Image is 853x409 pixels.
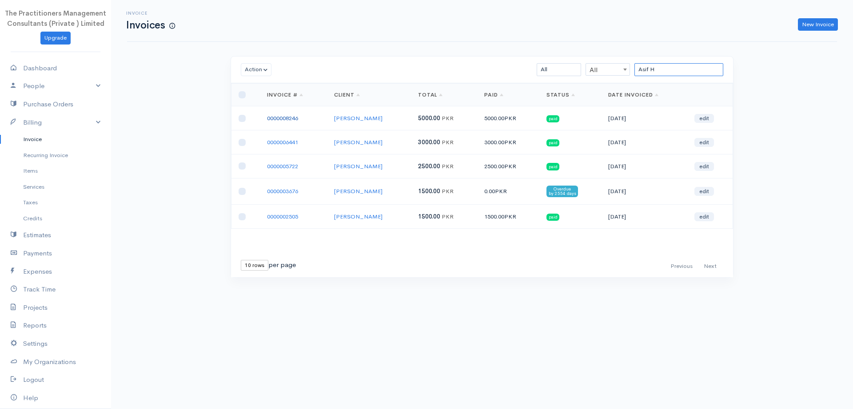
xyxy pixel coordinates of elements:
[694,212,714,221] a: edit
[798,18,838,31] a: New Invoice
[546,139,560,146] span: paid
[442,187,454,195] span: PKR
[5,9,106,28] span: The Practitioners Management Consultants (Private ) Limited
[418,213,440,220] span: 1500.00
[586,64,630,76] span: All
[267,187,298,195] a: 0000003676
[546,115,560,122] span: paid
[267,162,298,170] a: 0000005722
[694,114,714,123] a: edit
[477,154,539,178] td: 2500.00
[126,20,175,31] h1: Invoices
[442,213,454,220] span: PKR
[334,187,383,195] a: [PERSON_NAME]
[484,91,503,98] a: Paid
[504,114,516,122] span: PKR
[267,138,298,146] a: 0000006441
[126,11,175,16] h6: Invoice
[334,213,383,220] a: [PERSON_NAME]
[442,138,454,146] span: PKR
[495,187,507,195] span: PKR
[418,138,440,146] span: 3000.00
[601,106,688,130] td: [DATE]
[334,162,383,170] a: [PERSON_NAME]
[504,138,516,146] span: PKR
[477,178,539,204] td: 0.00
[418,91,443,98] a: Total
[334,91,360,98] a: Client
[601,130,688,154] td: [DATE]
[694,187,714,196] a: edit
[241,260,296,271] div: per page
[634,63,723,76] input: Search
[546,214,560,221] span: paid
[169,22,175,30] span: How to create your first Invoice?
[267,213,298,220] a: 0000002505
[601,205,688,229] td: [DATE]
[40,32,71,45] a: Upgrade
[334,114,383,122] a: [PERSON_NAME]
[267,91,303,98] a: Invoice #
[694,138,714,147] a: edit
[418,114,440,122] span: 5000.00
[477,130,539,154] td: 3000.00
[601,178,688,204] td: [DATE]
[546,163,560,170] span: paid
[601,154,688,178] td: [DATE]
[694,162,714,171] a: edit
[546,91,575,98] a: Status
[267,114,298,122] a: 0000008246
[504,213,516,220] span: PKR
[418,187,440,195] span: 1500.00
[546,186,578,197] span: Overdue by 2554 days
[418,162,440,170] span: 2500.00
[442,162,454,170] span: PKR
[477,106,539,130] td: 5000.00
[334,138,383,146] a: [PERSON_NAME]
[241,63,271,76] button: Action
[608,91,658,98] a: Date Invoiced
[442,114,454,122] span: PKR
[504,162,516,170] span: PKR
[477,205,539,229] td: 1500.00
[586,63,630,76] span: All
